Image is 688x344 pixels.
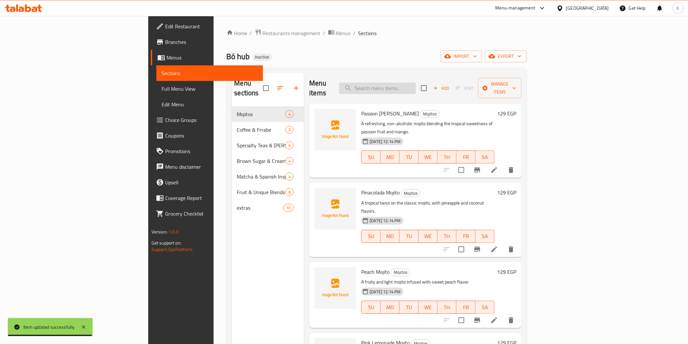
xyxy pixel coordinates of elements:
span: SA [478,303,492,312]
span: Select section first [452,83,478,93]
div: Mojitos [391,269,410,276]
p: A tropical twist on the classic mojito, with pineapple and coconut flavors. [361,199,495,215]
span: 10 [284,205,293,211]
a: Support.OpsPlatform [152,245,193,254]
span: Mojitos [420,110,439,118]
input: search [339,83,416,94]
span: [DATE] 12:14 PM [367,139,403,145]
h6: 129 EGP [497,109,516,118]
span: Sections [358,29,377,37]
div: Coffee & Frrabe3 [232,122,304,138]
img: Passion Mango Mojito [314,109,356,151]
a: Menus [328,29,351,37]
p: A fruity and light mojito infused with sweet peach flavor. [361,278,495,286]
span: SA [478,232,492,241]
span: TH [440,152,454,162]
a: Edit Menu [156,97,263,112]
span: Coffee & Frrabe [237,126,286,134]
span: 1.0.0 [168,228,179,236]
span: WE [421,303,435,312]
button: MO [381,230,400,243]
span: 4 [286,158,293,164]
span: Menu disclaimer [165,163,258,171]
span: WE [421,232,435,241]
span: Sort sections [273,80,288,96]
span: Select all sections [259,81,273,95]
a: Coupons [151,128,263,143]
button: TH [438,151,456,164]
a: Branches [151,34,263,50]
a: Coverage Report [151,190,263,206]
span: SU [364,232,378,241]
button: TU [400,230,418,243]
span: Pinacolada Mojito [361,188,400,197]
button: FR [456,151,475,164]
span: Mojitos [237,110,286,118]
span: SA [478,152,492,162]
span: Choice Groups [165,116,258,124]
span: Add [432,85,450,92]
span: extras [237,204,284,212]
span: 4 [286,174,293,180]
button: TU [400,301,418,314]
span: Select to update [455,313,468,327]
div: extras10 [232,200,304,216]
nav: breadcrumb [227,29,527,37]
button: WE [419,230,438,243]
span: 3 [286,127,293,133]
span: Coverage Report [165,194,258,202]
span: Select to update [455,243,468,256]
span: Coupons [165,132,258,139]
button: Manage items [478,78,522,98]
span: Mojitos [401,190,420,197]
span: TH [440,232,454,241]
span: TU [402,232,416,241]
span: SU [364,303,378,312]
span: WE [421,152,435,162]
span: FR [459,232,473,241]
a: Grocery Checklist [151,206,263,221]
span: Fruit & Unique Blends [237,188,286,196]
span: MO [383,303,397,312]
button: Add [431,83,452,93]
span: FR [459,303,473,312]
img: Peach Mojito [314,267,356,309]
button: export [485,50,527,62]
button: Branch-specific-item [470,162,485,178]
a: Sections [156,65,263,81]
a: Edit Restaurant [151,19,263,34]
span: Select section [417,81,431,95]
span: Sections [162,69,258,77]
div: items [285,157,294,165]
a: Edit menu item [490,245,498,253]
span: Branches [165,38,258,46]
div: Item updated successfully [23,324,74,331]
button: TH [438,230,456,243]
span: MO [383,232,397,241]
div: Matcha & Spanish Inspired4 [232,169,304,184]
button: SA [476,151,495,164]
button: TU [400,151,418,164]
span: Full Menu View [162,85,258,93]
button: SU [361,151,380,164]
span: [DATE] 12:14 PM [367,289,403,295]
div: Specialty Teas & Boba Drinks [237,141,286,149]
span: import [446,52,477,60]
span: 4 [286,142,293,149]
button: delete [503,312,519,328]
h6: 129 EGP [497,188,516,197]
span: Upsell [165,179,258,186]
span: Select to update [455,163,468,177]
button: Branch-specific-item [470,242,485,257]
span: Menus [166,54,258,61]
span: export [490,52,522,60]
h2: Menu items [309,78,331,98]
a: Choice Groups [151,112,263,128]
button: SU [361,301,380,314]
a: Upsell [151,175,263,190]
span: TU [402,303,416,312]
button: WE [419,151,438,164]
span: SU [364,152,378,162]
button: SA [476,301,495,314]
